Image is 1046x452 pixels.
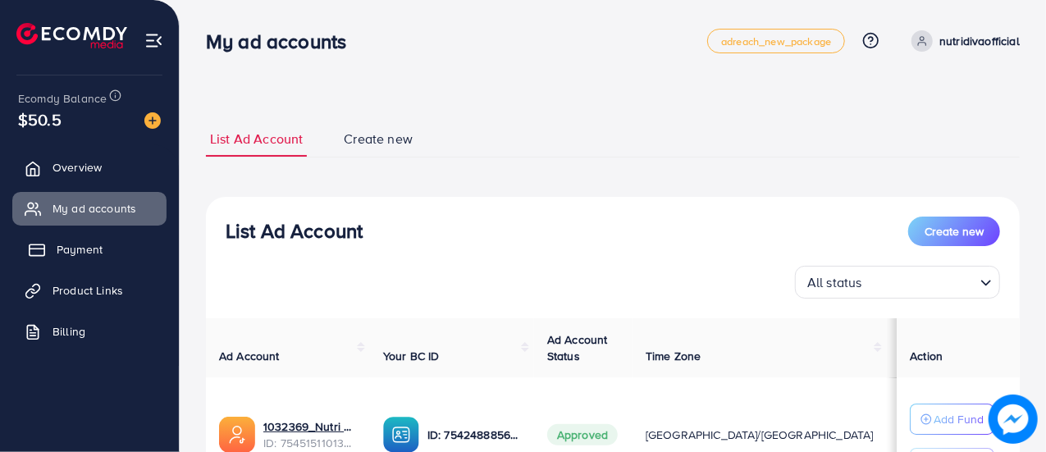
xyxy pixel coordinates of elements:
div: Search for option [795,266,1000,299]
span: Your BC ID [383,348,440,364]
p: ID: 7542488856185274384 [427,425,521,445]
p: Add Fund [934,409,984,429]
span: Billing [53,323,85,340]
img: image [144,112,161,129]
a: Product Links [12,274,167,307]
span: Ecomdy Balance [18,90,107,107]
span: Time Zone [646,348,701,364]
a: nutridivaofficial [905,30,1020,52]
a: My ad accounts [12,192,167,225]
span: Overview [53,159,102,176]
span: Create new [925,223,984,240]
button: Create new [908,217,1000,246]
span: $50.5 [18,107,62,131]
a: Payment [12,233,167,266]
a: Billing [12,315,167,348]
a: 1032369_Nutri Diva ad acc 1_1756742432079 [263,418,357,435]
h3: List Ad Account [226,219,363,243]
span: ID: 7545151101340057601 [263,435,357,451]
span: Product Links [53,282,123,299]
div: <span class='underline'>1032369_Nutri Diva ad acc 1_1756742432079</span></br>7545151101340057601 [263,418,357,452]
span: List Ad Account [210,130,303,148]
p: nutridivaofficial [939,31,1020,51]
button: Add Fund [910,404,994,435]
img: menu [144,31,163,50]
span: All status [804,271,866,294]
a: adreach_new_package [707,29,845,53]
input: Search for option [867,267,974,294]
span: Payment [57,241,103,258]
h3: My ad accounts [206,30,359,53]
span: Action [910,348,943,364]
a: Overview [12,151,167,184]
span: [GEOGRAPHIC_DATA]/[GEOGRAPHIC_DATA] [646,427,874,443]
span: My ad accounts [53,200,136,217]
span: adreach_new_package [721,36,831,47]
span: Create new [344,130,413,148]
span: Ad Account Status [547,331,608,364]
span: Approved [547,424,618,445]
img: image [989,395,1038,444]
span: Ad Account [219,348,280,364]
img: logo [16,23,127,48]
